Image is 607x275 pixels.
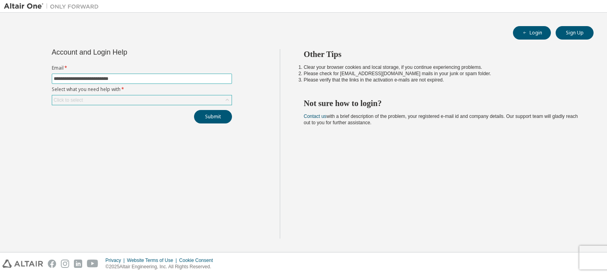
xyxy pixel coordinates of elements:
label: Email [52,65,232,71]
li: Please check for [EMAIL_ADDRESS][DOMAIN_NAME] mails in your junk or spam folder. [304,70,580,77]
div: Click to select [54,97,83,103]
button: Sign Up [556,26,594,40]
div: Click to select [52,95,232,105]
h2: Other Tips [304,49,580,59]
div: Account and Login Help [52,49,196,55]
div: Privacy [106,257,127,264]
li: Please verify that the links in the activation e-mails are not expired. [304,77,580,83]
button: Login [513,26,551,40]
img: Altair One [4,2,103,10]
div: Website Terms of Use [127,257,179,264]
div: Cookie Consent [179,257,217,264]
a: Contact us [304,114,326,119]
img: youtube.svg [87,260,98,268]
label: Select what you need help with [52,86,232,93]
img: linkedin.svg [74,260,82,268]
img: facebook.svg [48,260,56,268]
p: © 2025 Altair Engineering, Inc. All Rights Reserved. [106,264,218,270]
img: altair_logo.svg [2,260,43,268]
span: with a brief description of the problem, your registered e-mail id and company details. Our suppo... [304,114,578,125]
h2: Not sure how to login? [304,98,580,108]
button: Submit [194,110,232,123]
li: Clear your browser cookies and local storage, if you continue experiencing problems. [304,64,580,70]
img: instagram.svg [61,260,69,268]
